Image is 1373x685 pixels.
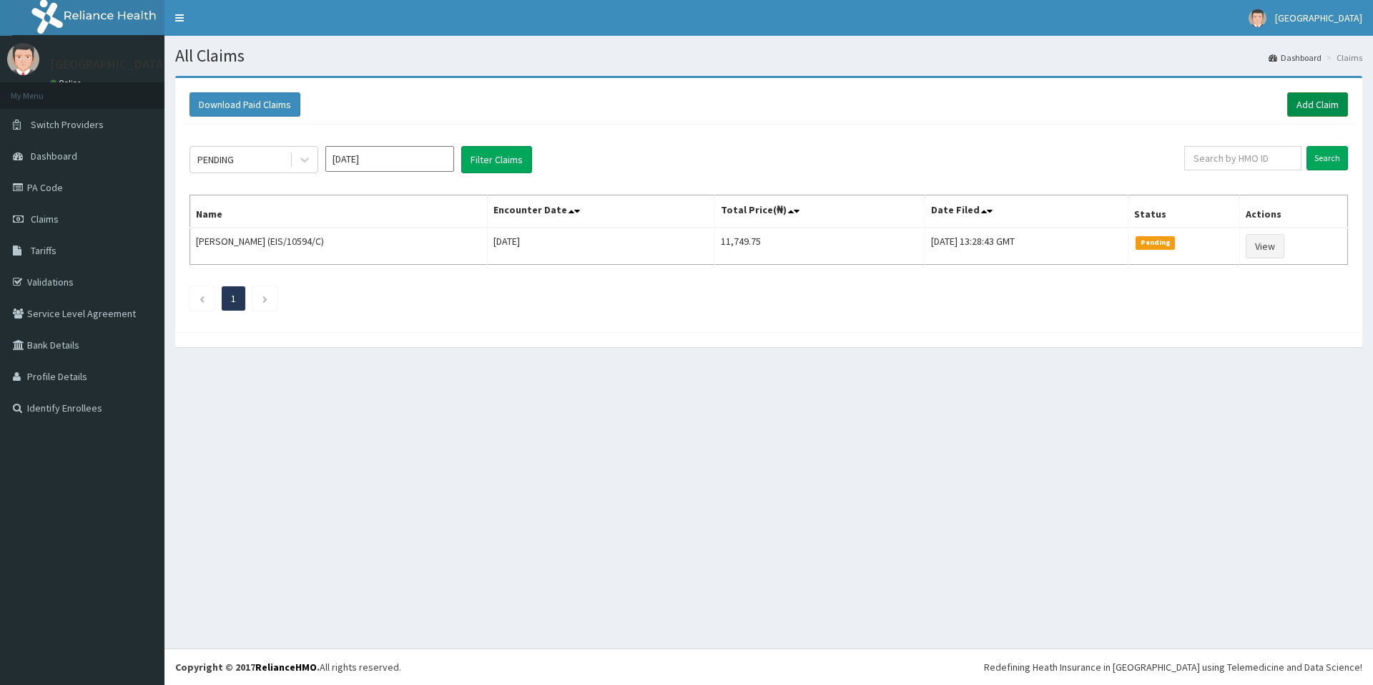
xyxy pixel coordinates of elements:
[1240,195,1348,228] th: Actions
[714,228,925,265] td: 11,749.75
[925,195,1128,228] th: Date Filed
[1275,11,1362,24] span: [GEOGRAPHIC_DATA]
[175,661,320,674] strong: Copyright © 2017 .
[164,648,1373,685] footer: All rights reserved.
[714,195,925,228] th: Total Price(₦)
[487,228,714,265] td: [DATE]
[255,661,317,674] a: RelianceHMO
[1246,234,1284,258] a: View
[31,244,56,257] span: Tariffs
[1136,236,1175,249] span: Pending
[31,213,59,225] span: Claims
[231,292,236,305] a: Page 1 is your current page
[50,58,168,71] p: [GEOGRAPHIC_DATA]
[190,228,488,265] td: [PERSON_NAME] (EIS/10594/C)
[925,228,1128,265] td: [DATE] 13:28:43 GMT
[487,195,714,228] th: Encounter Date
[197,152,234,167] div: PENDING
[50,78,84,88] a: Online
[190,92,300,117] button: Download Paid Claims
[1323,52,1362,64] li: Claims
[1128,195,1240,228] th: Status
[1306,146,1348,170] input: Search
[262,292,268,305] a: Next page
[175,47,1362,65] h1: All Claims
[461,146,532,173] button: Filter Claims
[31,150,77,162] span: Dashboard
[1249,9,1266,27] img: User Image
[325,146,454,172] input: Select Month and Year
[31,118,104,131] span: Switch Providers
[199,292,205,305] a: Previous page
[1269,52,1322,64] a: Dashboard
[190,195,488,228] th: Name
[7,43,39,75] img: User Image
[984,660,1362,674] div: Redefining Heath Insurance in [GEOGRAPHIC_DATA] using Telemedicine and Data Science!
[1287,92,1348,117] a: Add Claim
[1184,146,1301,170] input: Search by HMO ID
